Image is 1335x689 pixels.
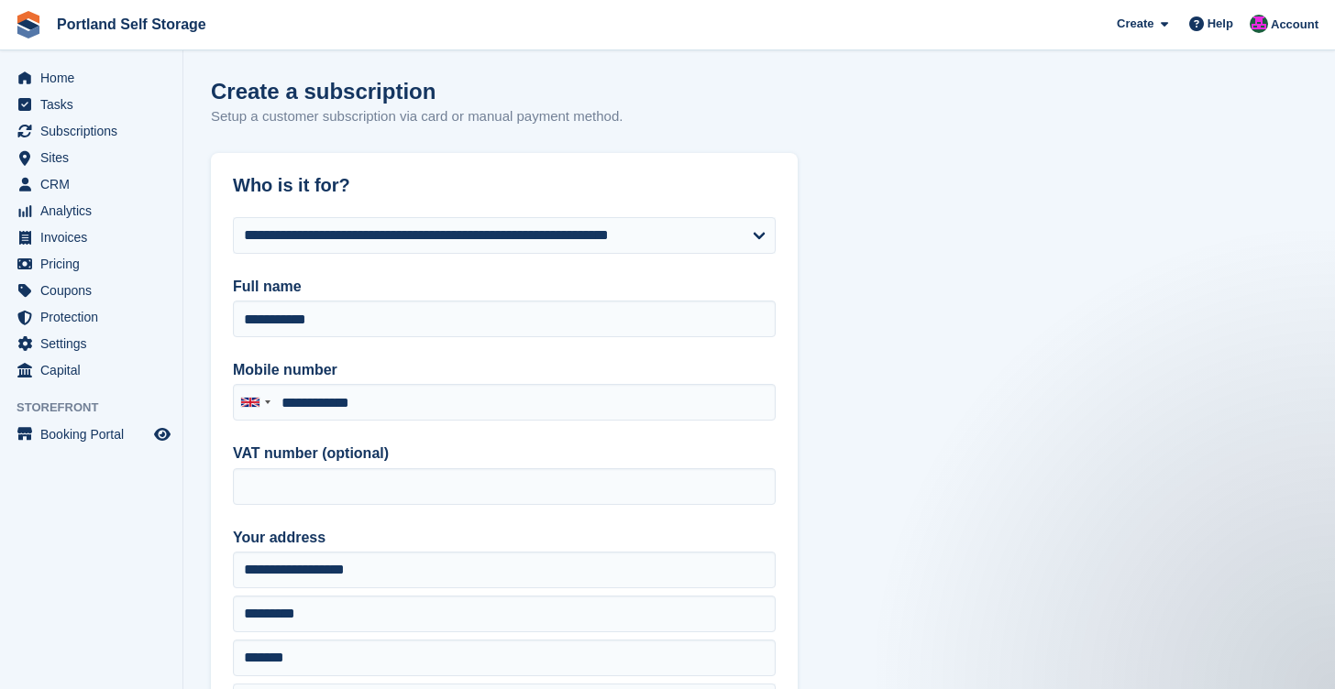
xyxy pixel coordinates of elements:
[40,251,150,277] span: Pricing
[233,527,776,549] label: Your address
[40,65,150,91] span: Home
[40,357,150,383] span: Capital
[9,65,173,91] a: menu
[40,421,150,447] span: Booking Portal
[40,145,150,170] span: Sites
[9,118,173,144] a: menu
[40,331,150,356] span: Settings
[50,9,214,39] a: Portland Self Storage
[15,11,42,38] img: stora-icon-8386f47178a22dfd0bd8f6a31ec36ba5ce8667c1dd55bd0f319d3a0aa187defe.svg
[9,304,173,330] a: menu
[233,276,776,298] label: Full name
[9,171,173,197] a: menu
[1117,15,1153,33] span: Create
[1271,16,1318,34] span: Account
[9,331,173,356] a: menu
[233,175,776,196] h2: Who is it for?
[234,385,276,420] div: United Kingdom: +44
[233,359,776,381] label: Mobile number
[9,224,173,250] a: menu
[40,118,150,144] span: Subscriptions
[17,399,182,417] span: Storefront
[9,251,173,277] a: menu
[9,198,173,224] a: menu
[40,198,150,224] span: Analytics
[9,357,173,383] a: menu
[1250,15,1268,33] img: David Baker
[1208,15,1233,33] span: Help
[40,224,150,250] span: Invoices
[40,278,150,303] span: Coupons
[9,92,173,117] a: menu
[211,79,436,104] h1: Create a subscription
[151,423,173,445] a: Preview store
[9,278,173,303] a: menu
[40,92,150,117] span: Tasks
[40,171,150,197] span: CRM
[9,421,173,447] a: menu
[211,106,623,127] p: Setup a customer subscription via card or manual payment method.
[9,145,173,170] a: menu
[233,443,776,465] label: VAT number (optional)
[40,304,150,330] span: Protection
